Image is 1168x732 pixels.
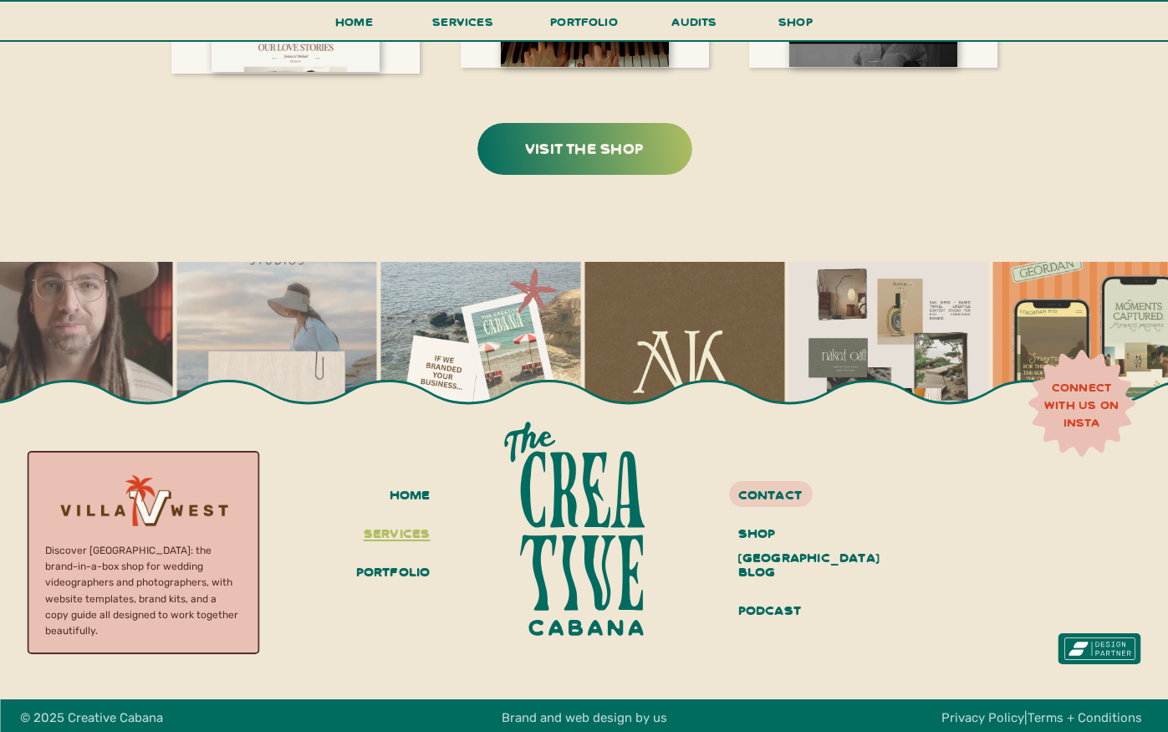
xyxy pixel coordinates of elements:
a: Privacy Policy [941,710,1024,725]
img: Branding + creative direction for @wanderedstudios 🌞They capture cinematic stories for luxury lif... [788,262,988,462]
a: home [358,482,431,510]
h3: Brand and web design by us [446,708,724,726]
a: blog [738,559,864,587]
a: Home [329,11,380,42]
a: podcast [738,597,864,626]
a: services [428,11,498,42]
img: llustrations + branding for @wanderedstudios 🤍For this one, we leaned into a organic, coastal vib... [176,262,376,462]
a: portfolio [348,559,431,587]
p: Discover [GEOGRAPHIC_DATA]: the brand-in-a-box shop for wedding videographers and photographers, ... [45,543,241,629]
a: audits [670,11,720,40]
a: portfolio [545,11,624,42]
h3: © 2025 Creative Cabana [20,708,215,726]
a: contact [738,482,864,504]
a: shop [756,11,836,40]
img: If we branded your biz…there would be signs 👀🤭💘 #brandesign #designstudio #brandingagency #brandi... [380,262,580,462]
a: visit the shop [480,135,690,161]
a: connect with us on insta [1035,379,1128,430]
img: Website reveal for @alyxkempfilms 🕊️ A few elements we LOVED bringing to life: ⭐️ Earthy tones + ... [584,262,784,462]
span: services [432,13,493,29]
a: Terms + Conditions [1028,710,1142,725]
a: services [358,520,431,549]
a: shop [GEOGRAPHIC_DATA] [738,520,864,549]
h3: | [935,708,1148,726]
